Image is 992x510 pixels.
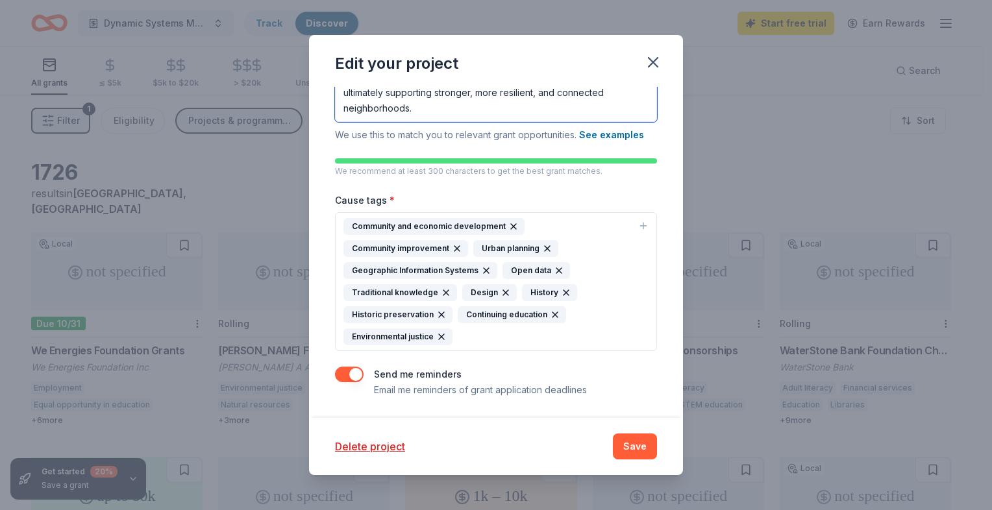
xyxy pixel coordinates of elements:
div: Community and economic development [343,218,525,235]
div: Geographic Information Systems [343,262,497,279]
button: Delete project [335,439,405,454]
p: We recommend at least 300 characters to get the best grant matches. [335,166,657,176]
label: Send me reminders [374,369,462,380]
div: Traditional knowledge [343,284,457,301]
div: Open data [502,262,570,279]
div: Urban planning [473,240,558,257]
div: History [522,284,577,301]
div: Edit your project [335,53,458,74]
button: See examples [579,127,644,143]
div: Community improvement [343,240,468,257]
button: Community and economic developmentCommunity improvementUrban planningGeographic Information Syste... [335,212,657,351]
div: Environmental justice [343,328,453,345]
p: Email me reminders of grant application deadlines [374,382,587,398]
div: Design [462,284,517,301]
button: Save [613,433,657,459]
div: Continuing education [458,306,566,323]
div: Historic preservation [343,306,453,323]
label: Cause tags [335,194,395,207]
span: We use this to match you to relevant grant opportunities. [335,129,644,140]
